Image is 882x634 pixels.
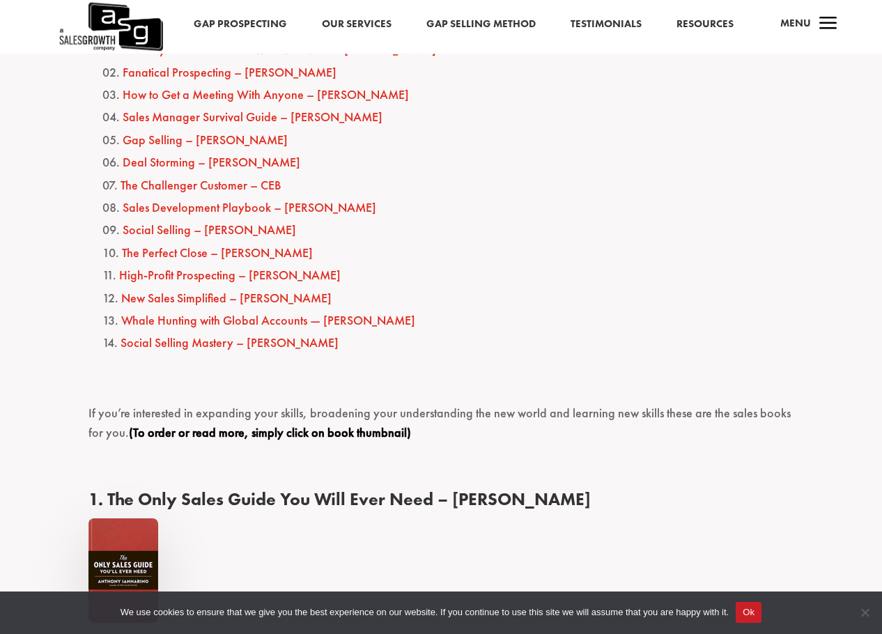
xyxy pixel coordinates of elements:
[736,602,761,623] button: Ok
[123,64,336,80] a: Fanatical Prospecting – [PERSON_NAME]
[123,86,409,102] a: How to Get a Meeting With Anyone – [PERSON_NAME]
[123,132,288,148] a: Gap Selling – [PERSON_NAME]
[119,267,341,283] a: High-Profit Prospecting – [PERSON_NAME]
[121,312,415,328] a: Whale Hunting with Global Accounts — [PERSON_NAME]
[88,488,794,518] h4: 1. The Only Sales Guide You Will Ever Need – [PERSON_NAME]
[121,334,339,350] a: Social Selling Mastery – [PERSON_NAME]
[676,15,734,33] a: Resources
[123,222,296,238] a: Social Selling – [PERSON_NAME]
[426,15,536,33] a: Gap Selling Method
[121,290,332,306] a: New Sales Simplified – [PERSON_NAME]
[121,177,281,193] a: The Challenger Customer – CEB
[88,518,158,623] img: sales-guide
[129,424,411,440] span: (To order or read more, simply click on book thumbnail)
[194,15,287,33] a: Gap Prospecting
[123,154,300,170] a: Deal Storming – [PERSON_NAME]
[858,605,872,619] span: No
[123,109,382,125] a: Sales Manager Survival Guide – [PERSON_NAME]
[322,15,392,33] a: Our Services
[88,403,794,456] p: If you’re interested in expanding your skills, broadening your understanding the new world and le...
[122,245,313,261] a: The Perfect Close – [PERSON_NAME]
[123,199,376,215] a: Sales Development Playbook – [PERSON_NAME]
[121,605,729,619] span: We use cookies to ensure that we give you the best experience on our website. If you continue to ...
[780,16,811,30] span: Menu
[571,15,642,33] a: Testimonials
[814,10,842,38] span: a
